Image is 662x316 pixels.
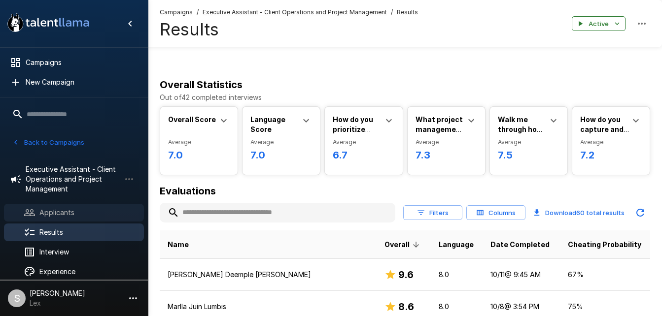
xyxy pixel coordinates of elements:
span: Average [250,137,312,147]
b: How do you prioritize when multiple projects or deadlines conflict? [333,115,373,183]
td: 10/11 @ 9:45 AM [483,259,560,291]
span: Overall [384,239,422,251]
span: Average [580,137,642,147]
h6: 8.6 [398,299,414,315]
b: What project management tools have you used, and which do you prefer? [416,115,465,173]
span: Cheating Probability [568,239,641,251]
h6: 7.3 [416,147,477,163]
h6: 7.0 [250,147,312,163]
b: Walk me through how you’ve managed a project end-to-end in a past role. [498,115,543,183]
h4: Results [160,19,418,40]
p: 75 % [568,302,642,312]
p: [PERSON_NAME] Deemple [PERSON_NAME] [168,270,369,280]
h6: 9.6 [398,267,414,283]
span: Language [439,239,474,251]
button: Download60 total results [529,203,628,222]
span: Average [498,137,559,147]
span: Date Completed [490,239,550,251]
button: Columns [466,205,525,221]
b: Language Score [250,115,285,133]
h6: 7.2 [580,147,642,163]
p: 8.0 [439,270,474,280]
h6: 7.0 [168,147,230,163]
h6: 7.5 [498,147,559,163]
b: Overall Score [168,115,216,124]
span: Average [168,137,230,147]
span: Average [416,137,477,147]
p: 67 % [568,270,642,280]
b: How do you capture and structure tasks after a client meeting? [580,115,629,173]
b: Evaluations [160,185,216,197]
p: Marlla Juin Lumbis [168,302,369,312]
p: Out of 42 completed interviews [160,93,650,102]
b: Overall Statistics [160,79,243,91]
span: Average [333,137,394,147]
button: Updated Today - 3:27 AM [630,203,650,222]
button: Filters [403,205,462,221]
span: Name [168,239,189,251]
p: 8.0 [439,302,474,312]
button: Active [572,16,626,32]
h6: 6.7 [333,147,394,163]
